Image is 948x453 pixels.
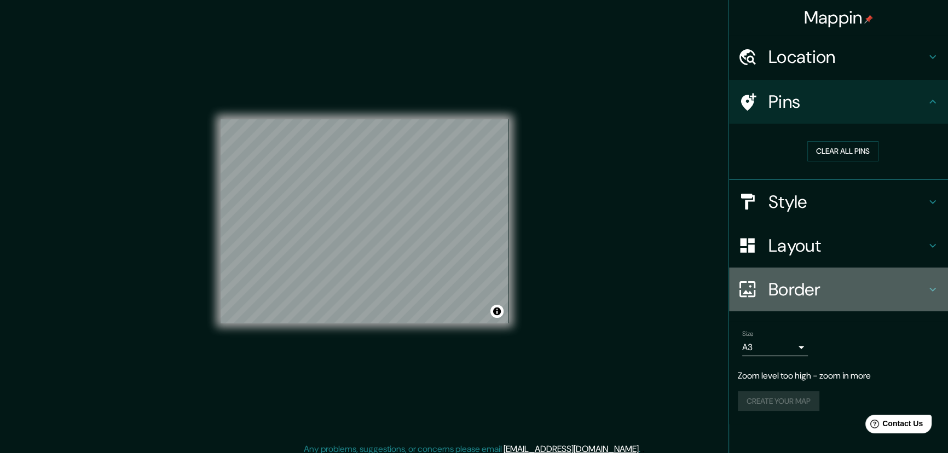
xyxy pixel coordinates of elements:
h4: Style [768,191,926,213]
div: Border [729,268,948,311]
p: Zoom level too high - zoom in more [738,369,939,382]
div: Pins [729,80,948,124]
div: Style [729,180,948,224]
h4: Location [768,46,926,68]
h4: Pins [768,91,926,113]
div: A3 [742,339,808,356]
h4: Layout [768,235,926,257]
h4: Mappin [804,7,874,28]
button: Toggle attribution [490,305,504,318]
img: pin-icon.png [864,15,873,24]
div: Location [729,35,948,79]
canvas: Map [221,119,509,323]
label: Size [742,329,754,338]
iframe: Help widget launcher [851,410,936,441]
div: Layout [729,224,948,268]
button: Clear all pins [807,141,878,161]
h4: Border [768,278,926,300]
